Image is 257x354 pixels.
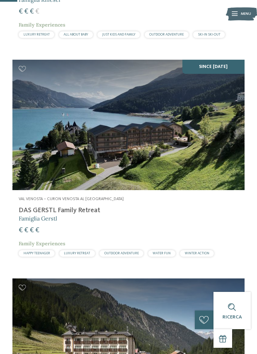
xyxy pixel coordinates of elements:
[24,227,28,234] span: €
[64,33,88,36] span: ALL ABOUT BABY
[64,252,90,255] span: LUXURY RETREAT
[35,8,39,15] span: €
[19,207,238,215] h4: DAS GERSTL Family Retreat
[198,33,220,36] span: SKI-IN SKI-OUT
[35,227,39,234] span: €
[30,8,34,15] span: €
[19,215,57,222] span: Famiglia Gerstl
[241,11,251,17] span: Menu
[23,33,50,36] span: LUXURY RETREAT
[19,22,65,28] span: Family Experiences
[24,8,28,15] span: €
[30,227,34,234] span: €
[12,60,245,266] a: Cercate un hotel per famiglie? Qui troverete solo i migliori! SINCE [DATE] Val Venosta – Curon Ve...
[222,315,242,319] span: Ricerca
[19,197,124,201] span: Val Venosta – Curon Venosta al [GEOGRAPHIC_DATA]
[19,8,23,15] span: €
[19,240,65,247] span: Family Experiences
[104,252,139,255] span: OUTDOOR ADVENTURE
[185,252,209,255] span: WINTER ACTION
[102,33,135,36] span: JUST KIDS AND FAMILY
[153,252,171,255] span: WATER FUN
[149,33,184,36] span: OUTDOOR ADVENTURE
[23,252,50,255] span: HAPPY TEENAGER
[19,227,23,234] span: €
[226,6,257,22] img: Familienhotels Südtirol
